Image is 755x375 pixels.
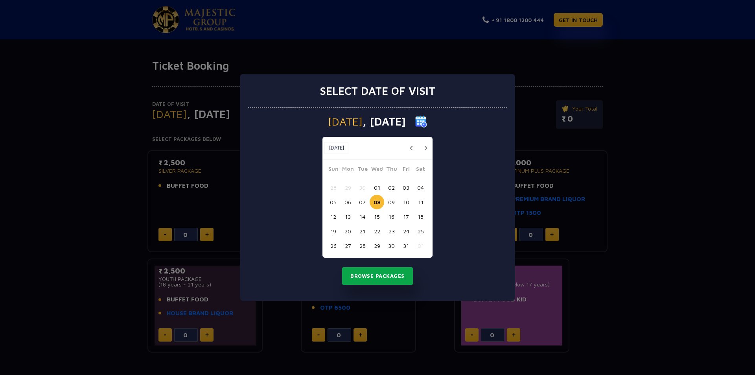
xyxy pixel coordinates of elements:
button: 20 [341,224,355,238]
button: 28 [326,180,341,195]
span: Mon [341,164,355,175]
button: 24 [399,224,413,238]
span: Sun [326,164,341,175]
button: 15 [370,209,384,224]
button: 25 [413,224,428,238]
span: [DATE] [328,116,363,127]
button: 29 [370,238,384,253]
span: Tue [355,164,370,175]
button: 10 [399,195,413,209]
span: Sat [413,164,428,175]
button: 12 [326,209,341,224]
button: 17 [399,209,413,224]
button: 01 [413,238,428,253]
button: 23 [384,224,399,238]
button: 04 [413,180,428,195]
button: 06 [341,195,355,209]
button: 30 [384,238,399,253]
button: 09 [384,195,399,209]
span: Thu [384,164,399,175]
button: 29 [341,180,355,195]
button: 08 [370,195,384,209]
button: 14 [355,209,370,224]
h3: Select date of visit [320,84,435,98]
button: 05 [326,195,341,209]
span: , [DATE] [363,116,406,127]
button: 16 [384,209,399,224]
button: 31 [399,238,413,253]
button: 18 [413,209,428,224]
button: 11 [413,195,428,209]
button: Browse Packages [342,267,413,285]
button: 28 [355,238,370,253]
button: 27 [341,238,355,253]
span: Wed [370,164,384,175]
button: [DATE] [324,142,348,154]
button: 30 [355,180,370,195]
button: 01 [370,180,384,195]
button: 22 [370,224,384,238]
span: Fri [399,164,413,175]
button: 02 [384,180,399,195]
img: calender icon [415,116,427,127]
button: 07 [355,195,370,209]
button: 21 [355,224,370,238]
button: 26 [326,238,341,253]
button: 03 [399,180,413,195]
button: 19 [326,224,341,238]
button: 13 [341,209,355,224]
